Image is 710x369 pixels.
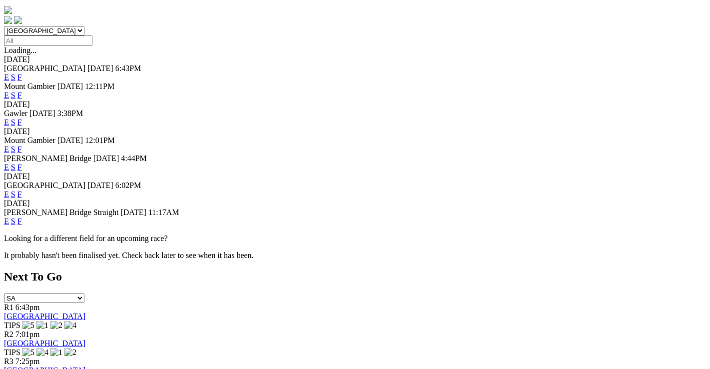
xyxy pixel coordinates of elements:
[17,217,22,225] a: F
[15,330,40,338] span: 7:01pm
[4,16,12,24] img: facebook.svg
[4,357,13,365] span: R3
[11,217,15,225] a: S
[11,145,15,153] a: S
[17,91,22,99] a: F
[4,55,706,64] div: [DATE]
[22,321,34,330] img: 5
[4,100,706,109] div: [DATE]
[4,348,20,356] span: TIPS
[36,348,48,357] img: 4
[4,46,36,54] span: Loading...
[4,208,118,216] span: [PERSON_NAME] Bridge Straight
[14,16,22,24] img: twitter.svg
[17,73,22,81] a: F
[4,82,55,90] span: Mount Gambier
[93,154,119,162] span: [DATE]
[87,181,113,189] span: [DATE]
[4,190,9,198] a: E
[4,109,27,117] span: Gawler
[115,64,141,72] span: 6:43PM
[4,118,9,126] a: E
[4,199,706,208] div: [DATE]
[4,339,85,347] a: [GEOGRAPHIC_DATA]
[11,91,15,99] a: S
[64,321,76,330] img: 4
[11,163,15,171] a: S
[15,303,40,311] span: 6:43pm
[11,190,15,198] a: S
[4,163,9,171] a: E
[57,136,83,144] span: [DATE]
[50,321,62,330] img: 2
[4,321,20,329] span: TIPS
[121,154,147,162] span: 4:44PM
[4,35,92,46] input: Select date
[4,6,12,14] img: logo-grsa-white.png
[4,303,13,311] span: R1
[22,348,34,357] img: 5
[57,109,83,117] span: 3:38PM
[11,118,15,126] a: S
[4,136,55,144] span: Mount Gambier
[17,163,22,171] a: F
[57,82,83,90] span: [DATE]
[17,190,22,198] a: F
[64,348,76,357] img: 2
[4,181,85,189] span: [GEOGRAPHIC_DATA]
[15,357,40,365] span: 7:25pm
[87,64,113,72] span: [DATE]
[4,172,706,181] div: [DATE]
[85,82,114,90] span: 12:11PM
[85,136,115,144] span: 12:01PM
[17,118,22,126] a: F
[115,181,141,189] span: 6:02PM
[4,145,9,153] a: E
[148,208,179,216] span: 11:17AM
[4,251,254,259] partial: It probably hasn't been finalised yet. Check back later to see when it has been.
[4,234,706,243] p: Looking for a different field for an upcoming race?
[4,127,706,136] div: [DATE]
[4,270,706,283] h2: Next To Go
[36,321,48,330] img: 1
[4,330,13,338] span: R2
[4,154,91,162] span: [PERSON_NAME] Bridge
[17,145,22,153] a: F
[4,312,85,320] a: [GEOGRAPHIC_DATA]
[120,208,146,216] span: [DATE]
[4,64,85,72] span: [GEOGRAPHIC_DATA]
[29,109,55,117] span: [DATE]
[4,217,9,225] a: E
[4,91,9,99] a: E
[50,348,62,357] img: 1
[4,73,9,81] a: E
[11,73,15,81] a: S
